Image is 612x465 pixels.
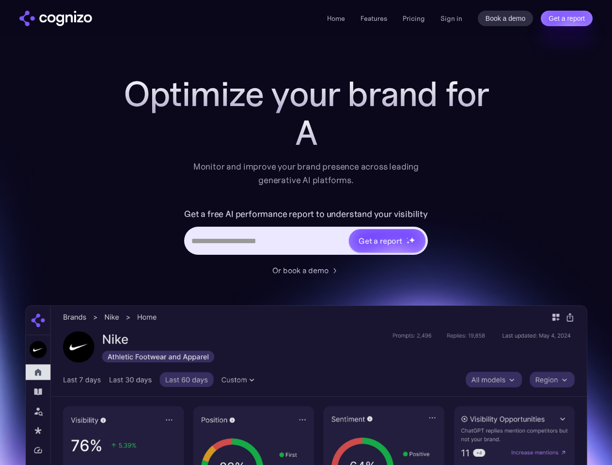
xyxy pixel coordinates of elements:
[407,241,410,244] img: star
[272,264,329,276] div: Or book a demo
[361,14,387,23] a: Features
[440,13,462,24] a: Sign in
[272,264,340,276] a: Or book a demo
[409,237,415,243] img: star
[327,14,345,23] a: Home
[359,235,402,247] div: Get a report
[184,206,428,222] label: Get a free AI performance report to understand your visibility
[112,113,500,152] div: A
[348,228,426,253] a: Get a reportstarstarstar
[478,11,534,26] a: Book a demo
[19,11,92,26] a: home
[19,11,92,26] img: cognizo logo
[403,14,425,23] a: Pricing
[112,75,500,113] h1: Optimize your brand for
[407,237,408,239] img: star
[184,206,428,260] form: Hero URL Input Form
[187,160,425,187] div: Monitor and improve your brand presence across leading generative AI platforms.
[541,11,593,26] a: Get a report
